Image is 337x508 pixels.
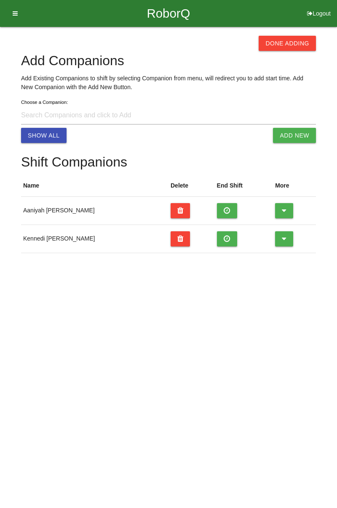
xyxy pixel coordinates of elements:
[217,231,238,246] button: Clock Out
[21,74,316,92] p: Add Existing Companions to shift by selecting Companion from menu, will redirect you to add start...
[21,196,168,225] td: Aaniyah [PERSON_NAME]
[168,175,215,197] th: Delete
[217,203,238,218] button: Clock Out
[21,53,316,68] h4: Add Companions
[259,36,316,51] button: Done Adding
[21,175,168,197] th: Name
[21,100,68,105] label: Choose a Companion:
[21,106,316,124] input: Search Companions and click to Add
[215,175,273,197] th: End Shift
[171,231,190,246] button: Delete Worker Companion
[171,203,190,218] button: Delete Worker Companion
[273,128,316,143] button: Add New
[21,155,316,169] h4: Shift Companions
[21,128,67,143] button: Show All
[273,175,316,197] th: More
[21,225,168,253] td: Kennedi [PERSON_NAME]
